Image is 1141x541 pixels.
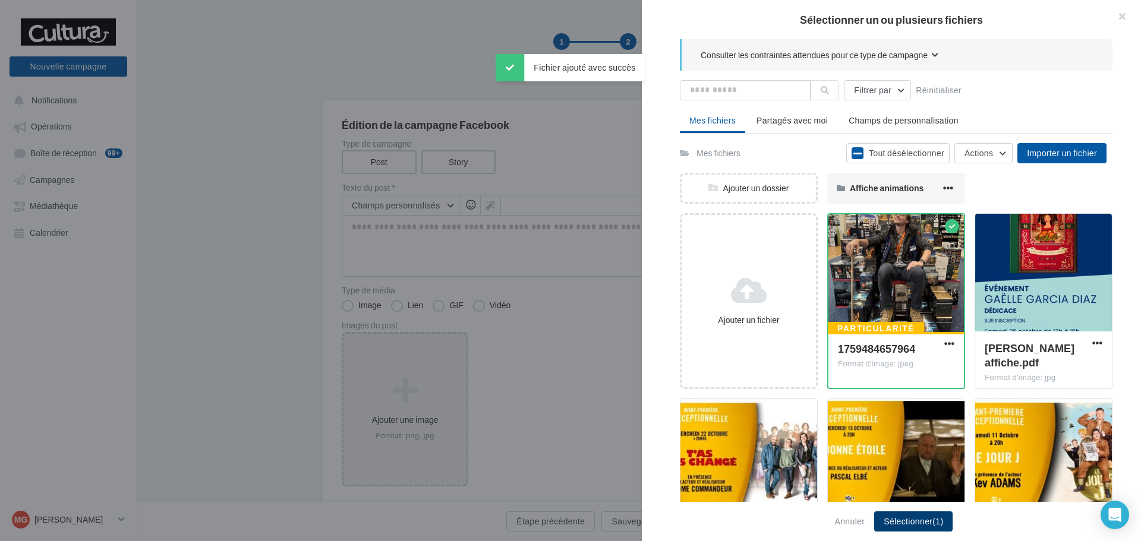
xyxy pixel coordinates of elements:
button: Tout désélectionner [846,143,950,163]
button: Actions [954,143,1013,163]
div: Ajouter un fichier [686,314,811,326]
div: Particularité [828,322,924,335]
h2: Sélectionner un ou plusieurs fichiers [661,14,1122,25]
button: Filtrer par [844,80,911,100]
span: Champs de personnalisation [849,115,959,125]
div: Mes fichiers [696,147,740,159]
span: Affiche animations [850,183,923,193]
span: Gaelle garcia diaz affiche.pdf [985,341,1074,369]
button: Réinitialiser [911,83,966,97]
div: Format d'image: jpg [985,372,1102,383]
div: Fichier ajouté avec succès [496,54,645,81]
span: Consulter les contraintes attendues pour ce type de campagne [701,49,928,61]
div: Open Intercom Messenger [1101,501,1129,529]
span: Mes fichiers [689,115,736,125]
span: Importer un fichier [1027,148,1097,158]
button: Annuler [830,514,870,529]
div: Ajouter un dossier [682,182,816,194]
div: Format d'image: jpeg [838,359,954,369]
span: Actions [965,148,993,158]
span: Partagés avec moi [757,115,828,125]
button: Sélectionner(1) [874,511,953,531]
span: 1759484657964 [838,342,915,355]
button: Consulter les contraintes attendues pour ce type de campagne [701,49,938,64]
button: Importer un fichier [1017,143,1107,163]
span: (1) [932,516,943,526]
